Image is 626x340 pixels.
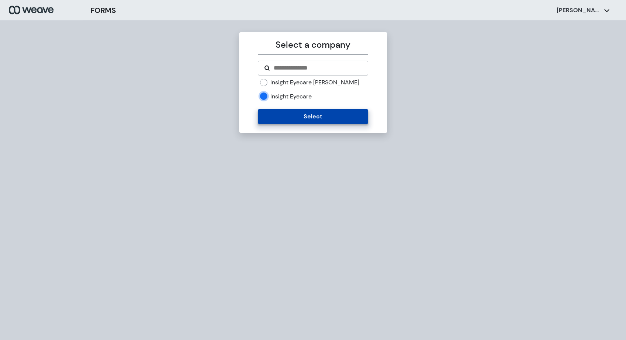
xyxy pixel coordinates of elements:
button: Select [258,109,368,124]
input: Search [273,64,362,73]
p: Select a company [258,38,368,51]
label: Insight Eyecare [PERSON_NAME] [270,78,359,87]
p: [PERSON_NAME] [557,6,601,14]
h3: FORMS [90,5,116,16]
label: Insight Eyecare [270,92,312,101]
